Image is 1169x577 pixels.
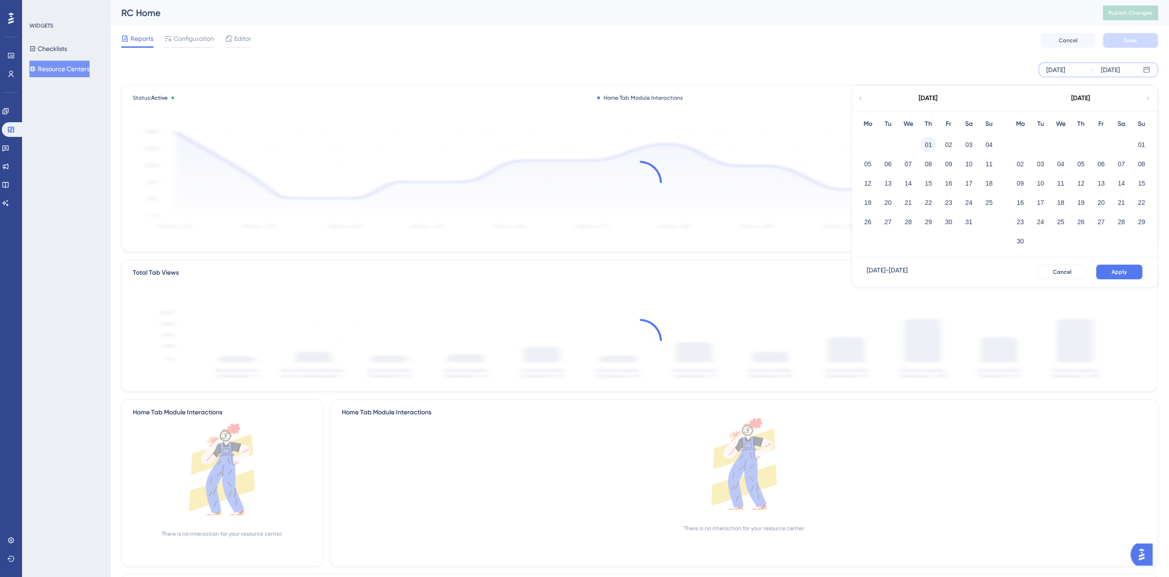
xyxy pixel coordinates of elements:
div: WIDGETS [29,22,53,29]
button: 31 [961,214,977,230]
button: 19 [1073,195,1089,210]
button: 17 [961,175,977,191]
div: Su [979,119,999,130]
button: 10 [1033,175,1048,191]
button: 20 [880,195,896,210]
button: 08 [1134,156,1149,172]
button: 06 [880,156,896,172]
div: Th [1071,119,1091,130]
button: 18 [1053,195,1068,210]
button: 02 [1012,156,1028,172]
button: 29 [921,214,936,230]
button: 13 [1093,175,1109,191]
button: 08 [921,156,936,172]
span: Apply [1112,268,1127,276]
button: 25 [981,195,997,210]
button: 10 [961,156,977,172]
button: 14 [900,175,916,191]
div: Fr [1091,119,1111,130]
span: Status: [133,94,168,102]
button: 22 [1134,195,1149,210]
button: 24 [961,195,977,210]
button: 04 [981,137,997,153]
button: 28 [900,214,916,230]
button: 27 [880,214,896,230]
button: 04 [1053,156,1068,172]
iframe: UserGuiding AI Assistant Launcher [1130,541,1158,568]
div: Home Tab Module Interactions [133,407,222,418]
button: 20 [1093,195,1109,210]
button: 27 [1093,214,1109,230]
span: Reports [130,33,153,44]
button: Publish Changes [1103,6,1158,20]
button: 26 [860,214,875,230]
button: 28 [1113,214,1129,230]
button: 15 [921,175,936,191]
div: Tu [878,119,898,130]
button: 19 [860,195,875,210]
button: Cancel [1040,33,1096,48]
div: [DATE] [919,93,937,104]
button: 23 [1012,214,1028,230]
span: Publish Changes [1108,9,1152,17]
button: 05 [1073,156,1089,172]
button: 30 [941,214,956,230]
button: 21 [900,195,916,210]
div: [DATE] [1101,64,1120,75]
div: There is no interaction for your resource center. [684,525,805,532]
div: Sa [959,119,979,130]
button: 26 [1073,214,1089,230]
button: 13 [880,175,896,191]
div: There is no interaction for your resource center. [162,530,282,537]
button: 01 [921,137,936,153]
span: Cancel [1053,268,1072,276]
div: Mo [1010,119,1030,130]
span: Editor [234,33,251,44]
span: Configuration [174,33,214,44]
button: Resource Centers [29,61,90,77]
button: Cancel [1038,265,1087,279]
span: Active [151,95,168,101]
button: 12 [860,175,875,191]
button: Apply [1096,265,1142,279]
button: 16 [941,175,956,191]
div: [DATE] [1046,64,1065,75]
button: 05 [860,156,875,172]
button: 17 [1033,195,1048,210]
button: 30 [1012,233,1028,249]
button: 03 [1033,156,1048,172]
div: Th [918,119,938,130]
button: 11 [1053,175,1068,191]
button: 01 [1134,137,1149,153]
div: Home Tab Module Interactions [342,407,1146,418]
div: Total Tab Views [133,267,179,278]
div: Home Tab Module Interactions [597,94,683,102]
button: 21 [1113,195,1129,210]
div: Su [1131,119,1152,130]
button: 22 [921,195,936,210]
button: Checklists [29,40,67,57]
div: RC Home [121,6,1080,19]
div: We [898,119,918,130]
button: 15 [1134,175,1149,191]
button: 23 [941,195,956,210]
div: [DATE] - [DATE] [867,265,908,279]
button: 09 [1012,175,1028,191]
button: 14 [1113,175,1129,191]
button: 25 [1053,214,1068,230]
button: 03 [961,137,977,153]
button: 11 [981,156,997,172]
div: Sa [1111,119,1131,130]
div: Fr [938,119,959,130]
span: Save [1124,37,1137,44]
button: 06 [1093,156,1109,172]
button: 02 [941,137,956,153]
div: Tu [1030,119,1050,130]
div: Mo [858,119,878,130]
button: Save [1103,33,1158,48]
div: [DATE] [1071,93,1090,104]
button: 07 [1113,156,1129,172]
button: 18 [981,175,997,191]
button: 24 [1033,214,1048,230]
